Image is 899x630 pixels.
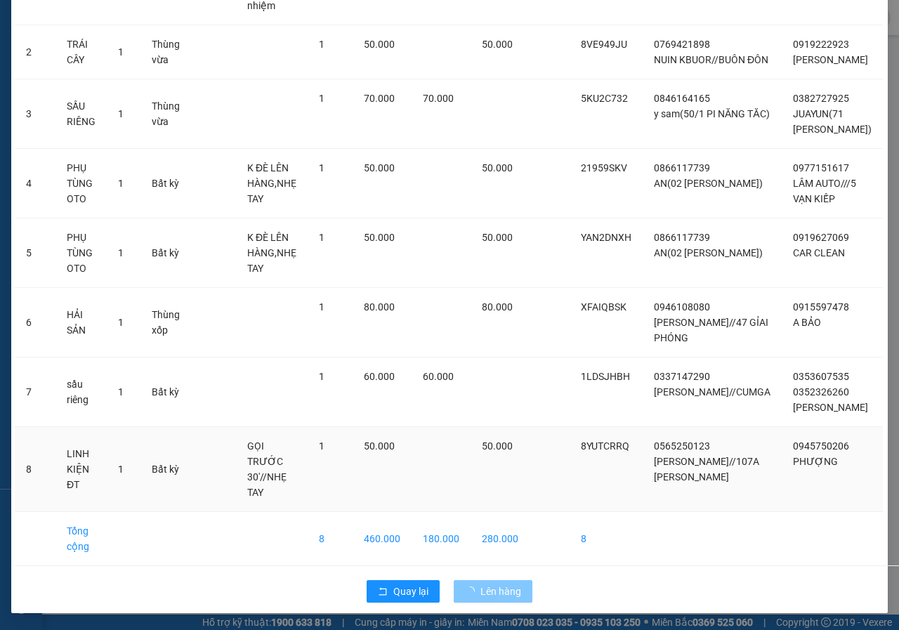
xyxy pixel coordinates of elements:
[793,39,849,50] span: 0919222923
[364,371,395,382] span: 60.000
[654,93,710,104] span: 0846164165
[12,90,32,105] span: DĐ:
[12,29,169,63] div: [PERSON_NAME]//107A [PERSON_NAME]
[15,25,55,79] td: 2
[423,371,454,382] span: 60.000
[12,13,34,28] span: Gửi:
[793,301,849,313] span: 0915597478
[570,512,643,566] td: 8
[15,288,55,357] td: 6
[140,25,191,79] td: Thùng vừa
[319,301,324,313] span: 1
[55,427,107,512] td: LINH KIỆN ĐT
[654,178,763,189] span: AN(02 [PERSON_NAME])
[482,301,513,313] span: 80.000
[140,149,191,218] td: Bất kỳ
[179,46,322,63] div: PHƯỢNG
[364,232,395,243] span: 50.000
[15,357,55,427] td: 7
[319,232,324,243] span: 1
[471,512,530,566] td: 280.000
[581,232,631,243] span: YAN2DNXH
[482,162,513,173] span: 50.000
[654,108,770,119] span: y sam(50/1 PI NĂNG TĂC)
[793,456,838,467] span: PHƯỢNG
[319,39,324,50] span: 1
[793,371,849,382] span: 0353607535
[319,162,324,173] span: 1
[364,162,395,173] span: 50.000
[654,371,710,382] span: 0337147290
[482,232,513,243] span: 50.000
[364,93,395,104] span: 70.000
[654,54,768,65] span: NUIN KBUOR//BUÔN ĐÔN
[12,63,169,82] div: 0565250123
[364,39,395,50] span: 50.000
[654,162,710,173] span: 0866117739
[308,512,353,566] td: 8
[654,386,770,398] span: [PERSON_NAME]//CUMGA
[140,427,191,512] td: Bất kỳ
[581,371,630,382] span: 1LDSJHBH
[412,512,471,566] td: 180.000
[581,162,627,173] span: 21959SKV
[118,386,124,398] span: 1
[353,512,412,566] td: 460.000
[654,440,710,452] span: 0565250123
[15,427,55,512] td: 8
[55,357,107,427] td: sầu riêng
[140,79,191,149] td: Thùng vừa
[15,218,55,288] td: 5
[179,63,322,82] div: 0945750206
[179,13,213,28] span: Nhận:
[32,82,77,107] span: BMT
[319,93,324,104] span: 1
[55,25,107,79] td: TRÁI CÂY
[55,288,107,357] td: HẢI SẢN
[364,440,395,452] span: 50.000
[319,440,324,452] span: 1
[118,46,124,58] span: 1
[654,247,763,258] span: AN(02 [PERSON_NAME])
[581,39,627,50] span: 8VE949JU
[793,162,849,173] span: 0977151617
[654,317,768,343] span: [PERSON_NAME]//47 GỈAI PHÓNG
[367,580,440,603] button: rollbackQuay lại
[581,301,626,313] span: XFAIQBSK
[378,586,388,598] span: rollback
[247,162,296,204] span: K ĐÈ LÊN HÀNG,NHẸ TAY
[482,39,513,50] span: 50.000
[654,301,710,313] span: 0946108080
[55,512,107,566] td: Tổng cộng
[118,108,124,119] span: 1
[793,108,872,135] span: JUAYUN(71 [PERSON_NAME])
[482,440,513,452] span: 50.000
[140,288,191,357] td: Thùng xốp
[247,440,287,498] span: GỌI TRƯỚC 30'//NHẸ TAY
[654,232,710,243] span: 0866117739
[581,93,628,104] span: 5KU2C732
[654,39,710,50] span: 0769421898
[12,12,169,29] div: BX Phía Bắc BMT
[140,218,191,288] td: Bất kỳ
[179,90,199,105] span: DĐ:
[793,440,849,452] span: 0945750206
[140,357,191,427] td: Bất kỳ
[793,93,849,104] span: 0382727925
[581,440,629,452] span: 8YUTCRRQ
[118,247,124,258] span: 1
[793,178,856,204] span: LÂM AUTO///5 VẠN KIẾP
[364,301,395,313] span: 80.000
[480,584,521,599] span: Lên hàng
[393,584,428,599] span: Quay lại
[654,456,759,483] span: [PERSON_NAME]//107A [PERSON_NAME]
[118,464,124,475] span: 1
[454,580,532,603] button: Lên hàng
[247,232,296,274] span: K ĐÈ LÊN HÀNG,NHẸ TAY
[118,178,124,189] span: 1
[118,317,124,328] span: 1
[793,317,821,328] span: A BẢO
[55,218,107,288] td: PHỤ TÙNG OTO
[55,79,107,149] td: SẦU RIÊNG
[423,93,454,104] span: 70.000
